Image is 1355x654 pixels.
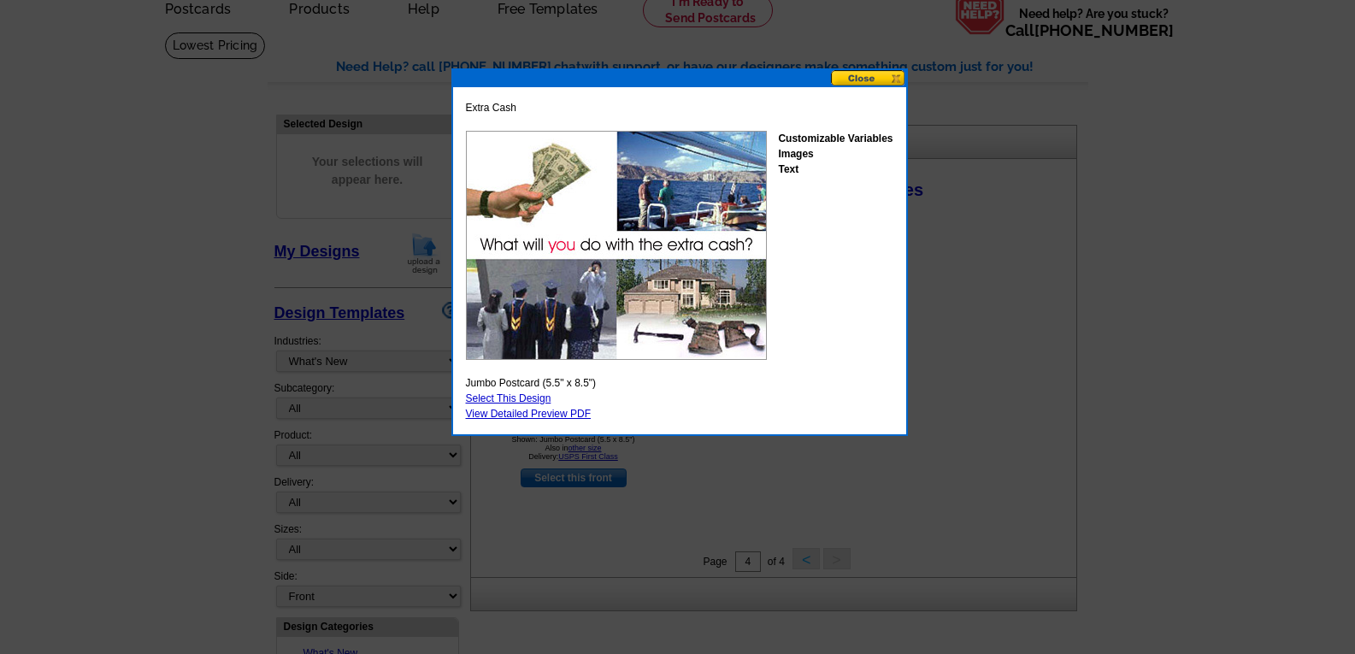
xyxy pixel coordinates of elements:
strong: Customizable Variables [778,133,893,144]
a: Select This Design [466,392,551,404]
strong: Images [778,148,813,160]
img: BTPCLender3.jpg [466,131,767,360]
iframe: LiveChat chat widget [1013,256,1355,654]
a: View Detailed Preview PDF [466,408,592,420]
span: Extra Cash [466,100,516,115]
strong: Text [778,163,798,175]
span: Jumbo Postcard (5.5" x 8.5") [466,375,597,391]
